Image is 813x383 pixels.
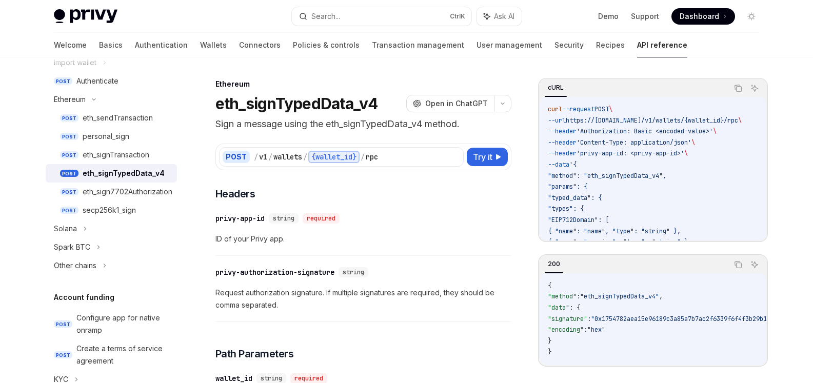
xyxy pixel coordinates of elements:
[292,7,471,26] button: Search...CtrlK
[46,72,177,90] a: POSTAuthenticate
[273,214,294,223] span: string
[545,258,563,270] div: 200
[273,152,302,162] div: wallets
[54,351,72,359] span: POST
[548,238,691,246] span: { "name": "version", "type": "string" },
[268,152,272,162] div: /
[83,204,136,216] div: secp256k1_sign
[577,138,691,147] span: 'Content-Type: application/json'
[361,152,365,162] div: /
[671,8,735,25] a: Dashboard
[200,33,227,57] a: Wallets
[303,213,340,224] div: required
[239,33,281,57] a: Connectors
[548,160,569,169] span: --data
[548,337,551,345] span: }
[548,315,587,323] span: "signature"
[46,309,177,339] a: POSTConfigure app for native onramp
[46,183,177,201] a: POSTeth_sign7702Authorization
[545,82,567,94] div: cURL
[60,133,78,140] span: POST
[366,152,378,162] div: rpc
[343,268,364,276] span: string
[83,130,129,143] div: personal_sign
[450,12,465,21] span: Ctrl K
[54,77,72,85] span: POST
[60,207,78,214] span: POST
[731,82,745,95] button: Copy the contents from the code block
[215,117,511,131] p: Sign a message using the eth_signTypedData_v4 method.
[548,348,551,356] span: }
[406,95,494,112] button: Open in ChatGPT
[311,10,340,23] div: Search...
[548,227,681,235] span: { "name": "name", "type": "string" },
[223,151,250,163] div: POST
[609,105,612,113] span: \
[548,127,577,135] span: --header
[54,259,96,272] div: Other chains
[54,241,90,253] div: Spark BTC
[548,205,584,213] span: "types": {
[83,149,149,161] div: eth_signTransaction
[691,138,695,147] span: \
[54,223,77,235] div: Solana
[60,114,78,122] span: POST
[598,11,619,22] a: Demo
[569,304,580,312] span: : {
[738,116,742,125] span: \
[135,33,188,57] a: Authentication
[215,267,334,277] div: privy-authorization-signature
[743,8,760,25] button: Toggle dark mode
[46,164,177,183] a: POSTeth_signTypedData_v4
[731,258,745,271] button: Copy the contents from the code block
[60,188,78,196] span: POST
[680,11,719,22] span: Dashboard
[215,187,255,201] span: Headers
[54,320,72,328] span: POST
[83,186,172,198] div: eth_sign7702Authorization
[46,339,177,370] a: POSTCreate a terms of service agreement
[748,258,761,271] button: Ask AI
[293,33,360,57] a: Policies & controls
[372,33,464,57] a: Transaction management
[83,112,153,124] div: eth_sendTransaction
[60,170,78,177] span: POST
[477,33,542,57] a: User management
[596,33,625,57] a: Recipes
[76,342,171,367] div: Create a terms of service agreement
[713,127,717,135] span: \
[548,326,584,334] span: "encoding"
[215,213,265,224] div: privy-app-id
[548,292,577,300] span: "method"
[548,105,562,113] span: curl
[494,11,514,22] span: Ask AI
[631,11,659,22] a: Support
[637,33,687,57] a: API reference
[580,292,659,300] span: "eth_signTypedData_v4"
[548,149,577,157] span: --header
[548,138,577,147] span: --header
[46,127,177,146] a: POSTpersonal_sign
[594,105,609,113] span: POST
[584,326,587,334] span: :
[76,312,171,336] div: Configure app for native onramp
[215,287,511,311] span: Request authorization signature. If multiple signatures are required, they should be comma separa...
[215,79,511,89] div: Ethereum
[748,82,761,95] button: Ask AI
[477,7,522,26] button: Ask AI
[577,149,684,157] span: 'privy-app-id: <privy-app-id>'
[684,149,688,157] span: \
[215,94,378,113] h1: eth_signTypedData_v4
[548,281,551,290] span: {
[46,146,177,164] a: POSTeth_signTransaction
[548,116,566,125] span: --url
[425,98,488,109] span: Open in ChatGPT
[46,201,177,219] a: POSTsecp256k1_sign
[259,152,267,162] div: v1
[46,109,177,127] a: POSTeth_sendTransaction
[467,148,508,166] button: Try it
[562,105,594,113] span: --request
[659,292,663,300] span: ,
[76,75,118,87] div: Authenticate
[548,183,587,191] span: "params": {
